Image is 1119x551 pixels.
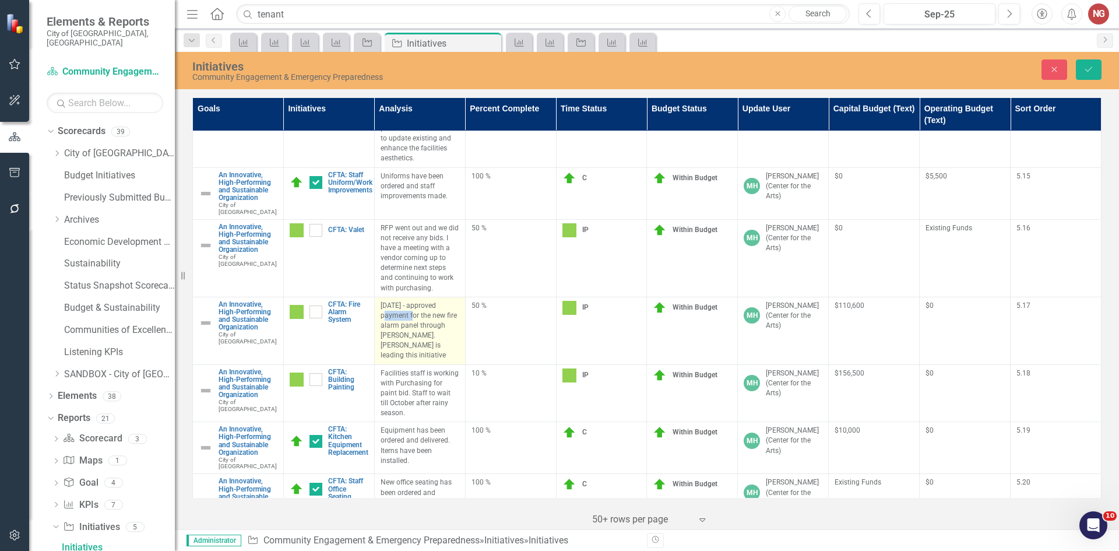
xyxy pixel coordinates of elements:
img: Not Defined [199,316,213,330]
span: 5.18 [1016,369,1030,377]
p: [DATE] - approved payment for the new fire alarm panel through [PERSON_NAME]. [PERSON_NAME] is le... [381,301,459,361]
img: Within Budget [653,426,667,440]
p: Uniforms have been ordered and staff improvements made. [381,171,459,201]
div: [PERSON_NAME] (Center for the Arts) [766,478,822,507]
span: 5.16 [1016,224,1030,232]
div: [PERSON_NAME] (Center for the Arts) [766,301,822,331]
input: Search ClearPoint... [236,4,850,24]
span: City of [GEOGRAPHIC_DATA] [219,457,277,469]
img: Within Budget [653,223,667,237]
a: Archives [64,213,175,227]
a: An Innovative, High-Performing and Sustainable Organization [219,368,277,399]
img: C [562,171,576,185]
span: Administrator [186,535,241,546]
p: RFP went out and we did not receive any bids. I have a meeting with a vendor coming up to determi... [381,223,459,293]
img: C [290,482,304,496]
a: Scorecards [58,125,105,138]
div: 4 [104,478,123,488]
a: CFTA: Building Painting [328,368,368,392]
a: An Innovative, High-Performing and Sustainable Organization [219,171,277,202]
span: 5.19 [1016,426,1030,434]
span: City of [GEOGRAPHIC_DATA] [219,331,277,344]
span: $0 [926,369,934,377]
a: CFTA: Kitchen Equipment Replacement [328,426,368,457]
div: MH [744,307,760,324]
img: C [290,434,304,448]
img: IP [290,373,304,387]
img: IP [290,223,304,237]
img: C [562,426,576,440]
span: Within Budget [673,303,717,311]
span: $10,000 [835,426,860,434]
div: 21 [96,413,115,423]
a: CFTA: Staff Office Seating [328,478,368,501]
img: ClearPoint Strategy [6,13,26,33]
div: Sep-25 [888,8,991,22]
a: An Innovative, High-Performing and Sustainable Organization [219,223,277,254]
span: Within Budget [673,174,717,182]
div: 7 [104,500,123,510]
span: 5.20 [1016,478,1030,486]
span: C [582,428,587,436]
a: City of [GEOGRAPHIC_DATA] [64,147,175,160]
button: Sep-25 [884,3,995,24]
span: 10 [1103,511,1117,521]
a: An Innovative, High-Performing and Sustainable Organization [219,426,277,457]
img: IP [562,301,576,315]
span: IP [582,371,589,379]
span: $0 [926,426,934,434]
img: Within Budget [653,171,667,185]
img: IP [562,223,576,237]
img: Not Defined [199,187,213,201]
a: Scorecard [63,432,122,445]
img: IP [290,305,304,319]
div: 5 [126,522,145,532]
div: 50 % [471,301,550,311]
span: Elements & Reports [47,15,163,29]
a: Listening KPIs [64,346,175,359]
div: 50 % [471,223,550,233]
span: Within Budget [673,428,717,436]
span: Existing Funds [835,478,881,486]
img: Not Defined [199,493,213,507]
a: Maps [63,454,102,468]
a: An Innovative, High-Performing and Sustainable Organization [219,478,277,508]
div: MH [744,485,760,501]
a: Previously Submitted Budget Initiatives [64,191,175,205]
button: NG [1088,3,1109,24]
div: MH [744,375,760,391]
div: MH [744,433,760,449]
span: City of [GEOGRAPHIC_DATA] [219,254,277,266]
img: Not Defined [199,238,213,252]
div: » » [247,534,638,548]
img: IP [562,368,576,382]
div: 3 [128,434,147,444]
span: Existing Funds [926,224,972,232]
img: Not Defined [199,384,213,398]
img: C [290,176,304,189]
div: [PERSON_NAME] (Center for the Arts) [766,426,822,455]
a: SANDBOX - City of [GEOGRAPHIC_DATA] [64,368,175,381]
a: Initiatives [484,535,524,546]
div: 100 % [471,478,550,487]
span: Within Budget [673,480,717,489]
span: C [582,480,587,489]
div: 38 [103,391,121,401]
p: New office seating has been ordered and installed. [381,478,459,507]
a: Communities of Excellence [64,324,175,337]
div: [PERSON_NAME] (Center for the Arts) [766,171,822,201]
div: Initiatives [192,60,702,73]
span: IP [582,226,589,234]
div: 1 [108,456,127,466]
span: $0 [835,172,843,180]
span: $156,500 [835,369,864,377]
span: $110,600 [835,301,864,310]
span: $0 [926,301,934,310]
a: KPIs [63,499,98,512]
a: Initiatives [63,521,119,534]
iframe: Intercom live chat [1079,511,1107,539]
img: Not Defined [199,441,213,455]
img: Within Budget [653,301,667,315]
div: [PERSON_NAME] (Center for the Arts) [766,223,822,253]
